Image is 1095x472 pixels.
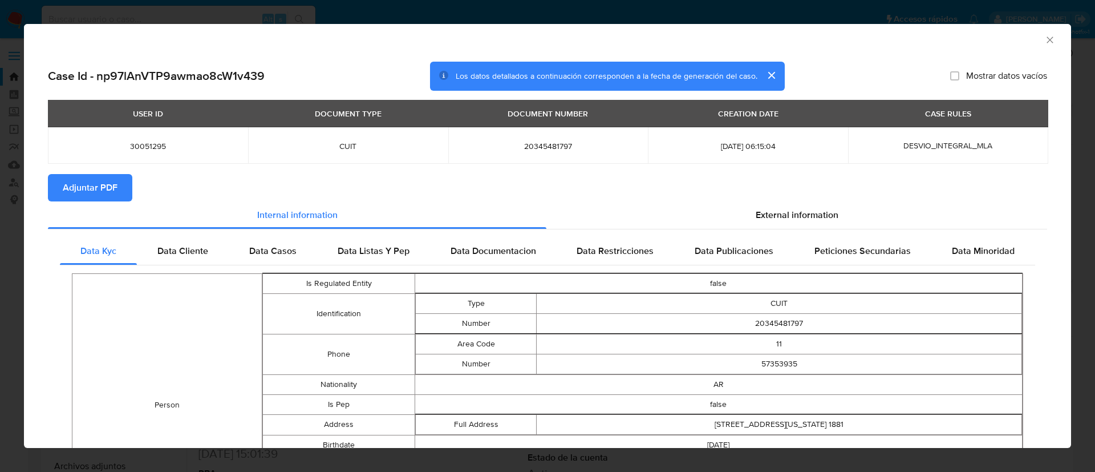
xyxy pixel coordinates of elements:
[966,70,1047,82] span: Mostrar datos vacíos
[60,237,1035,265] div: Detailed internal info
[415,334,537,354] td: Area Code
[537,334,1022,354] td: 11
[456,70,757,82] span: Los datos detallados a continuación corresponden a la fecha de generación del caso.
[537,293,1022,313] td: CUIT
[814,244,911,257] span: Peticiones Secundarias
[757,62,785,89] button: cerrar
[262,141,435,151] span: CUIT
[263,435,415,455] td: Birthdate
[48,174,132,201] button: Adjuntar PDF
[263,293,415,334] td: Identification
[62,141,234,151] span: 30051295
[415,293,537,313] td: Type
[952,244,1015,257] span: Data Minoridad
[415,313,537,333] td: Number
[756,208,838,221] span: External information
[711,104,785,123] div: CREATION DATE
[263,414,415,435] td: Address
[415,435,1022,455] td: [DATE]
[1044,34,1055,45] button: Cerrar ventana
[48,201,1047,229] div: Detailed info
[308,104,388,123] div: DOCUMENT TYPE
[415,273,1022,293] td: false
[257,208,338,221] span: Internal information
[263,394,415,414] td: Is Pep
[80,244,116,257] span: Data Kyc
[126,104,170,123] div: USER ID
[501,104,595,123] div: DOCUMENT NUMBER
[338,244,409,257] span: Data Listas Y Pep
[24,24,1071,448] div: closure-recommendation-modal
[451,244,536,257] span: Data Documentacion
[537,414,1022,434] td: [STREET_ADDRESS][US_STATE] 1881
[263,374,415,394] td: Nationality
[695,244,773,257] span: Data Publicaciones
[903,140,992,151] span: DESVIO_INTEGRAL_MLA
[48,68,265,83] h2: Case Id - np97lAnVTP9awmao8cW1v439
[577,244,654,257] span: Data Restricciones
[263,273,415,293] td: Is Regulated Entity
[157,244,208,257] span: Data Cliente
[415,354,537,374] td: Number
[249,244,297,257] span: Data Casos
[63,175,117,200] span: Adjuntar PDF
[415,394,1022,414] td: false
[462,141,635,151] span: 20345481797
[950,71,959,80] input: Mostrar datos vacíos
[918,104,978,123] div: CASE RULES
[415,374,1022,394] td: AR
[415,414,537,434] td: Full Address
[263,334,415,374] td: Phone
[537,313,1022,333] td: 20345481797
[662,141,834,151] span: [DATE] 06:15:04
[537,354,1022,374] td: 57353935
